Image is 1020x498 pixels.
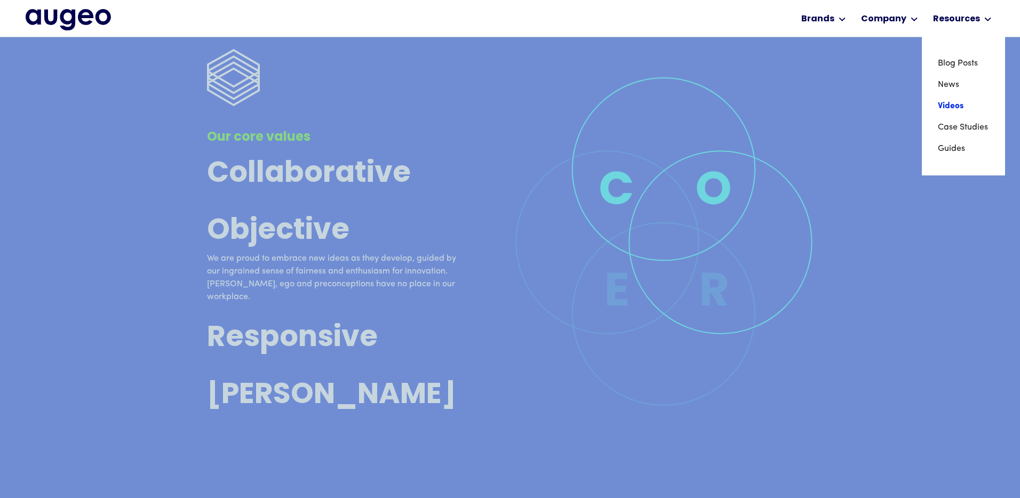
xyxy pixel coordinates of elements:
a: Case Studies [938,117,989,138]
div: Resources [933,13,980,26]
a: Blog Posts [938,53,989,74]
div: Company [861,13,906,26]
div: Brands [801,13,834,26]
a: Guides [938,138,989,159]
a: News [938,74,989,95]
a: Videos [938,95,989,117]
nav: Resources [922,37,1005,175]
a: home [26,9,111,30]
img: Augeo's full logo in midnight blue. [26,9,111,30]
